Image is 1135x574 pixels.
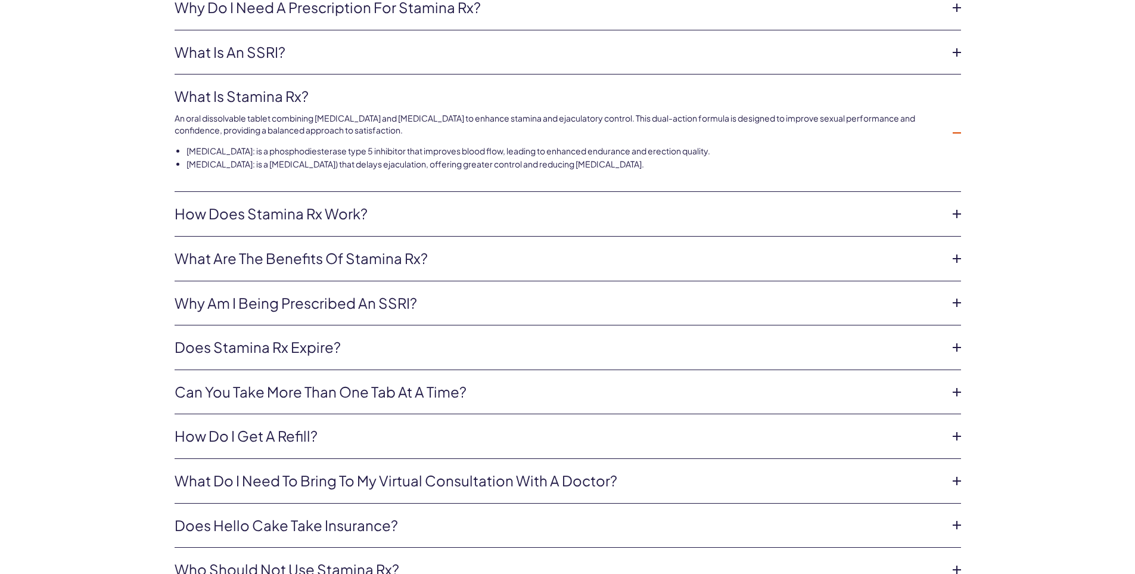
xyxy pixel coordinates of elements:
a: What are the benefits of Stamina Rx? [175,249,942,269]
a: Why am I being prescribed an SSRI? [175,293,942,314]
span: [MEDICAL_DATA]: is a [MEDICAL_DATA]) that delays ejaculation, offering greater control and reduci... [186,159,644,169]
a: Can you take more than one tab at a time? [175,382,942,402]
a: What do I need to bring to my virtual consultation with a doctor? [175,471,942,491]
a: How does Stamina Rx work? [175,204,942,224]
span: [MEDICAL_DATA]: is a phosphodiesterase type 5 inhibitor that improves blood flow, leading to enha... [186,145,710,156]
span: An oral dissolvable tablet combining [MEDICAL_DATA] and [MEDICAL_DATA] to enhance stamina and eja... [175,113,915,135]
a: What is Stamina Rx? [175,86,942,107]
a: What is an SSRI? [175,42,942,63]
a: How do I get a refill? [175,426,942,446]
a: Does Hello Cake take insurance? [175,516,942,536]
a: Does Stamina Rx expire? [175,337,942,358]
